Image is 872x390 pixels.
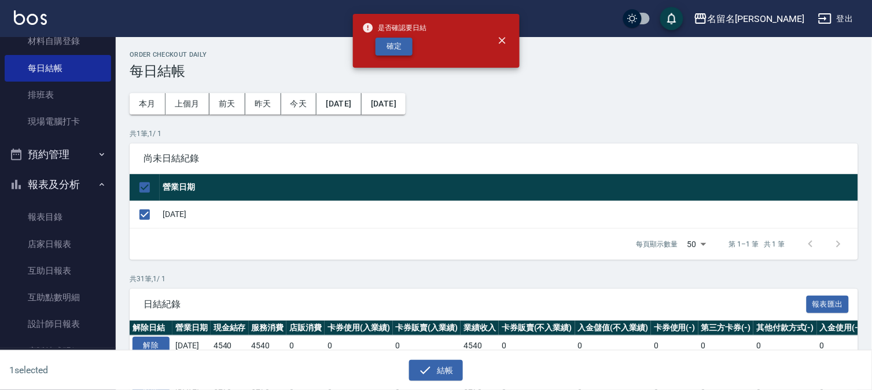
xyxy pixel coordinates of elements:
th: 營業日期 [172,321,211,336]
span: 日結紀錄 [144,299,807,310]
td: [DATE] [160,201,858,228]
th: 店販消費 [286,321,325,336]
td: 0 [698,336,754,356]
h3: 每日結帳 [130,63,858,79]
span: 尚未日結紀錄 [144,153,844,164]
button: 報表匯出 [807,296,849,314]
th: 業績收入 [461,321,499,336]
a: 互助點數明細 [5,284,111,311]
td: 0 [753,336,817,356]
td: 0 [651,336,698,356]
td: 4540 [211,336,249,356]
span: 是否確認要日結 [362,22,427,34]
button: 解除 [133,337,170,355]
button: close [490,28,515,53]
td: 0 [499,336,575,356]
td: 4540 [461,336,499,356]
td: 0 [325,336,393,356]
td: 0 [575,336,652,356]
a: 現場電腦打卡 [5,108,111,135]
th: 現金結存 [211,321,249,336]
button: 名留名[PERSON_NAME] [689,7,809,31]
td: [DATE] [172,336,211,356]
th: 卡券使用(-) [651,321,698,336]
p: 共 31 筆, 1 / 1 [130,274,858,284]
a: 材料自購登錄 [5,28,111,54]
a: 店販抽成明細 [5,338,111,365]
a: 設計師日報表 [5,311,111,337]
td: 0 [393,336,461,356]
button: 報表及分析 [5,170,111,200]
a: 報表匯出 [807,298,849,309]
th: 卡券販賣(入業績) [393,321,461,336]
img: Logo [14,10,47,25]
button: [DATE] [317,93,361,115]
a: 排班表 [5,82,111,108]
th: 卡券販賣(不入業績) [499,321,575,336]
button: 結帳 [409,360,463,381]
p: 第 1–1 筆 共 1 筆 [729,239,785,249]
p: 每頁顯示數量 [636,239,678,249]
button: 預約管理 [5,139,111,170]
a: 互助日報表 [5,257,111,284]
th: 入金使用(-) [817,321,864,336]
th: 營業日期 [160,174,858,201]
th: 第三方卡券(-) [698,321,754,336]
td: 0 [817,336,864,356]
td: 4540 [249,336,287,356]
h6: 1 selected [9,363,216,377]
a: 報表目錄 [5,204,111,230]
th: 解除日結 [130,321,172,336]
a: 每日結帳 [5,55,111,82]
button: 前天 [209,93,245,115]
button: 昨天 [245,93,281,115]
button: 本月 [130,93,165,115]
th: 入金儲值(不入業績) [575,321,652,336]
th: 卡券使用(入業績) [325,321,393,336]
button: 今天 [281,93,317,115]
div: 名留名[PERSON_NAME] [708,12,804,26]
th: 服務消費 [249,321,287,336]
button: save [660,7,683,30]
th: 其他付款方式(-) [753,321,817,336]
div: 50 [683,229,711,260]
p: 共 1 筆, 1 / 1 [130,128,858,139]
button: [DATE] [362,93,406,115]
h2: Order checkout daily [130,51,858,58]
button: 登出 [814,8,858,30]
a: 店家日報表 [5,231,111,257]
td: 0 [286,336,325,356]
button: 上個月 [165,93,209,115]
button: 確定 [376,38,413,56]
